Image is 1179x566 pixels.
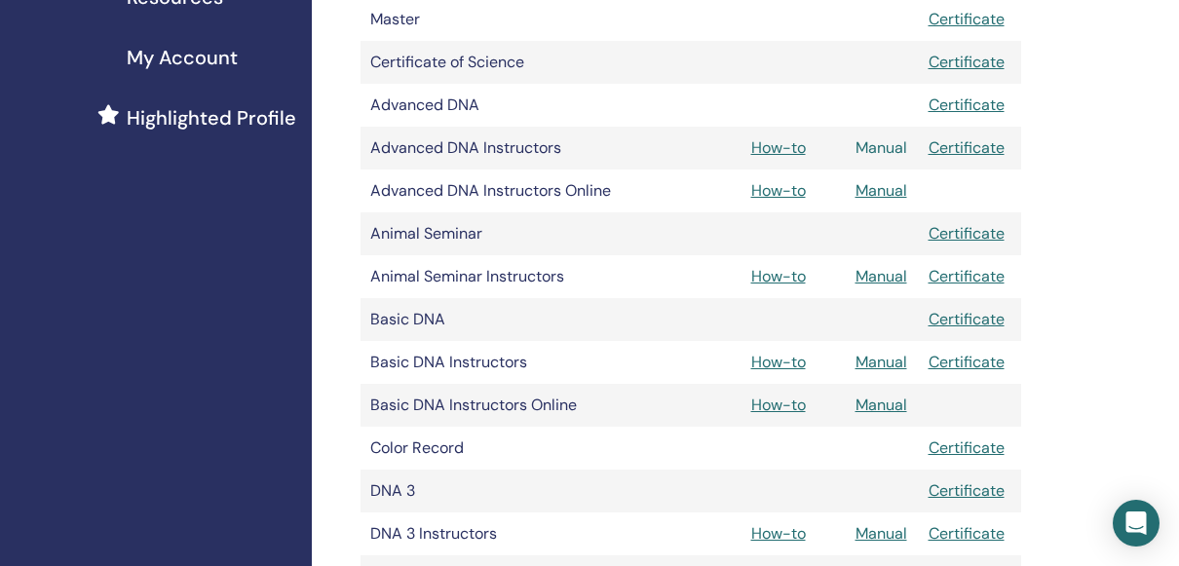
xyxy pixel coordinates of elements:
[361,127,635,170] td: Advanced DNA Instructors
[361,212,635,255] td: Animal Seminar
[361,298,635,341] td: Basic DNA
[929,94,1005,115] a: Certificate
[751,266,806,286] a: How-to
[929,437,1005,458] a: Certificate
[751,352,806,372] a: How-to
[361,384,635,427] td: Basic DNA Instructors Online
[1113,500,1160,547] div: Open Intercom Messenger
[856,137,907,158] a: Manual
[361,470,635,512] td: DNA 3
[929,523,1005,544] a: Certificate
[929,352,1005,372] a: Certificate
[361,427,635,470] td: Color Record
[361,170,635,212] td: Advanced DNA Instructors Online
[929,480,1005,501] a: Certificate
[929,9,1005,29] a: Certificate
[929,137,1005,158] a: Certificate
[127,103,296,132] span: Highlighted Profile
[856,352,907,372] a: Manual
[361,84,635,127] td: Advanced DNA
[856,523,907,544] a: Manual
[929,266,1005,286] a: Certificate
[856,266,907,286] a: Manual
[751,523,806,544] a: How-to
[929,309,1005,329] a: Certificate
[361,41,635,84] td: Certificate of Science
[361,512,635,555] td: DNA 3 Instructors
[856,395,907,415] a: Manual
[361,341,635,384] td: Basic DNA Instructors
[751,137,806,158] a: How-to
[361,255,635,298] td: Animal Seminar Instructors
[929,223,1005,244] a: Certificate
[751,180,806,201] a: How-to
[856,180,907,201] a: Manual
[127,43,238,72] span: My Account
[751,395,806,415] a: How-to
[929,52,1005,72] a: Certificate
